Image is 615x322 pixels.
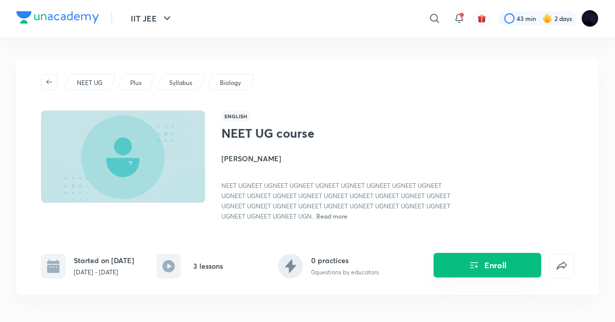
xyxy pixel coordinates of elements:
h6: Started on [DATE] [74,255,134,266]
a: Syllabus [168,78,194,88]
a: Biology [218,78,243,88]
button: Enroll [434,253,541,277]
h6: 3 lessons [193,261,223,271]
button: avatar [474,10,490,27]
p: Biology [220,78,241,88]
p: [DATE] - [DATE] [74,268,134,277]
a: Company Logo [16,11,99,26]
a: NEET UG [75,78,105,88]
img: avatar [477,14,486,23]
button: IIT JEE [125,8,179,29]
span: NEET UGNEET UGNEET UGNEET UGNEET UGNEET UGNEET UGNEET UGNEET UGNEET UGNEET UGNEET UGNEET UGNEET U... [221,182,450,220]
p: 0 questions by educators [311,268,379,277]
img: Company Logo [16,11,99,24]
img: streak [542,13,552,24]
h4: [PERSON_NAME] [221,153,451,164]
button: false [549,254,574,278]
span: English [221,111,250,122]
p: Syllabus [169,78,192,88]
h1: NEET UG course [221,126,389,141]
p: NEET UG [77,78,102,88]
h6: 0 practices [311,255,379,266]
img: Thumbnail [39,110,207,204]
span: Read more [316,212,347,220]
img: Megha Gor [581,10,599,27]
a: Plus [129,78,143,88]
p: Plus [130,78,141,88]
